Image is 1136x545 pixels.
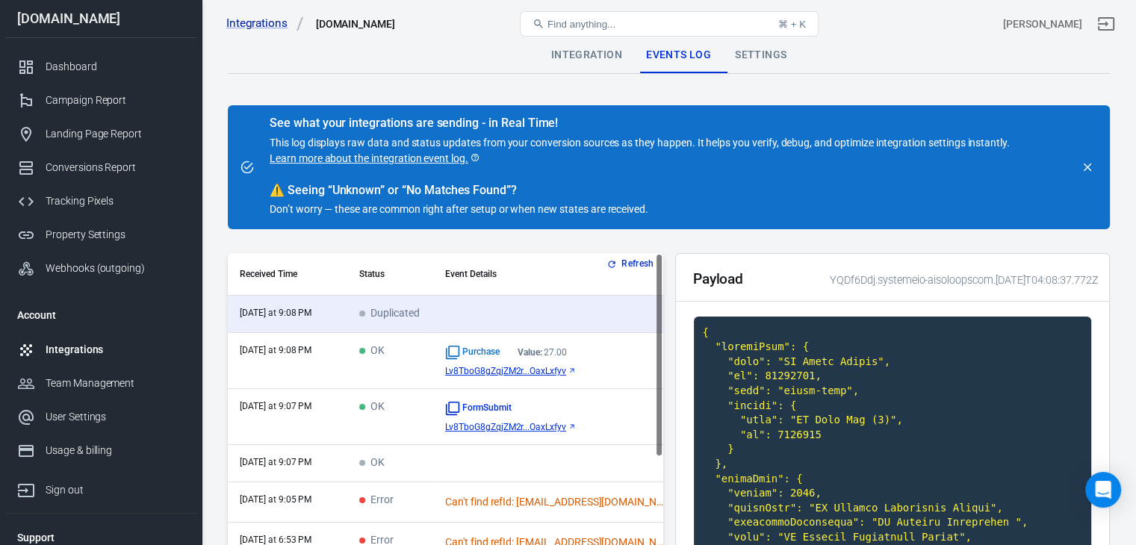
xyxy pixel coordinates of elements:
[46,193,184,209] div: Tracking Pixels
[603,256,659,272] button: Refresh
[445,345,500,360] span: Standard event name
[270,135,1010,166] p: This log displays raw data and status updates from your conversion sources as they happen. It hel...
[445,422,566,432] span: Lv8TboG8gZqjZM2rAegfvvOaxLxfyv
[5,218,196,252] a: Property Settings
[270,183,1010,198] div: Seeing “Unknown” or “No Matches Found”?
[5,50,196,84] a: Dashboard
[539,37,634,73] div: Integration
[518,347,568,358] div: 27.00
[1085,472,1121,508] div: Open Intercom Messenger
[240,308,311,318] time: 2025-08-27T21:08:37-07:00
[520,11,819,37] button: Find anything...⌘ + K
[634,37,723,73] div: Events Log
[778,19,806,30] div: ⌘ + K
[240,457,311,467] time: 2025-08-27T21:07:27-07:00
[240,535,311,545] time: 2025-08-27T18:53:41-07:00
[1003,16,1082,32] div: Account id: YQDf6Ddj
[445,366,669,376] a: Lv8TboG8gZqjZM2r...OaxLxfyv
[1077,157,1098,178] button: close
[240,345,311,355] time: 2025-08-27T21:08:35-07:00
[46,342,184,358] div: Integrations
[445,422,669,432] a: Lv8TboG8gZqjZM2r...OaxLxfyv
[5,333,196,367] a: Integrations
[46,376,184,391] div: Team Management
[240,494,311,505] time: 2025-08-27T21:05:35-07:00
[347,253,433,296] th: Status
[445,366,566,376] span: Lv8TboG8gZqjZM2rAegfvvOaxLxfyv
[316,16,395,31] div: Systeme.io
[1088,6,1124,42] a: Sign out
[433,253,681,296] th: Event Details
[270,202,1010,217] p: Don’t worry — these are common right after setup or when new states are received.
[518,347,542,358] strong: Value:
[240,401,311,411] time: 2025-08-27T21:07:28-07:00
[46,482,184,498] div: Sign out
[723,37,798,73] div: Settings
[445,494,669,510] div: Can't find refId: [EMAIL_ADDRESS][DOMAIN_NAME]
[825,272,1099,288] div: YQDf6Ddj.systemeio-aisoloopscom.[DATE]T04:08:37.772Z
[5,84,196,117] a: Campaign Report
[359,308,420,320] span: Duplicated
[226,16,304,31] a: Integrations
[445,401,512,416] span: Standard event name
[46,227,184,243] div: Property Settings
[693,271,744,287] h2: Payload
[270,151,480,166] a: Learn more about the integration event log.
[359,494,394,507] span: Error
[5,151,196,184] a: Conversions Report
[270,116,1010,131] div: See what your integrations are sending - in Real Time!
[5,434,196,467] a: Usage & billing
[5,117,196,151] a: Landing Page Report
[46,126,184,142] div: Landing Page Report
[228,253,347,296] th: Received Time
[359,457,385,470] span: OK
[46,160,184,175] div: Conversions Report
[46,59,184,75] div: Dashboard
[5,297,196,333] li: Account
[270,183,285,197] span: warning
[359,345,385,358] span: OK
[547,19,615,30] span: Find anything...
[5,400,196,434] a: User Settings
[5,12,196,25] div: [DOMAIN_NAME]
[5,252,196,285] a: Webhooks (outgoing)
[46,409,184,425] div: User Settings
[46,93,184,108] div: Campaign Report
[46,443,184,458] div: Usage & billing
[359,401,385,414] span: OK
[5,184,196,218] a: Tracking Pixels
[5,367,196,400] a: Team Management
[46,261,184,276] div: Webhooks (outgoing)
[5,467,196,507] a: Sign out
